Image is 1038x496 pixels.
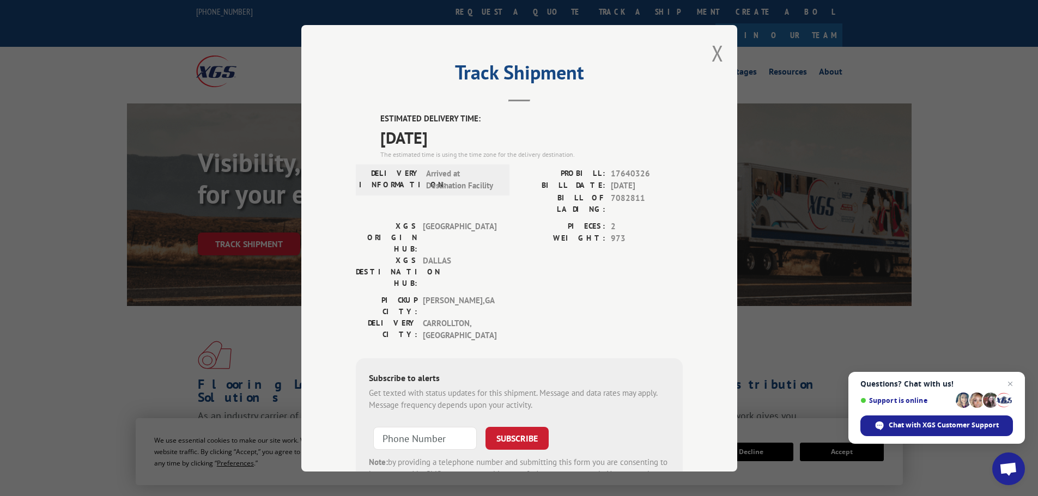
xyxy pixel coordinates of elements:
input: Phone Number [373,426,477,449]
span: 2 [611,220,683,232]
span: [DATE] [380,125,683,149]
label: WEIGHT: [519,232,605,245]
span: CARROLLTON , [GEOGRAPHIC_DATA] [423,317,496,341]
button: Close modal [712,39,724,68]
h2: Track Shipment [356,65,683,85]
span: 17640326 [611,167,683,180]
span: Support is online [860,396,952,405]
label: BILL DATE: [519,180,605,192]
span: Arrived at Destination Facility [426,167,500,192]
label: PROBILL: [519,167,605,180]
label: XGS DESTINATION HUB: [356,254,417,289]
strong: Note: [369,456,388,467]
label: ESTIMATED DELIVERY TIME: [380,113,683,125]
label: BILL OF LADING: [519,192,605,215]
label: XGS ORIGIN HUB: [356,220,417,254]
span: Close chat [1004,377,1017,390]
label: DELIVERY CITY: [356,317,417,341]
div: Subscribe to alerts [369,371,670,387]
button: SUBSCRIBE [485,426,549,449]
span: 973 [611,232,683,245]
div: Open chat [992,452,1025,485]
label: PIECES: [519,220,605,232]
span: [GEOGRAPHIC_DATA] [423,220,496,254]
span: [PERSON_NAME] , GA [423,294,496,317]
div: by providing a telephone number and submitting this form you are consenting to be contacted by SM... [369,456,670,493]
span: Questions? Chat with us! [860,379,1013,388]
div: Chat with XGS Customer Support [860,415,1013,436]
div: Get texted with status updates for this shipment. Message and data rates may apply. Message frequ... [369,387,670,411]
label: PICKUP CITY: [356,294,417,317]
span: 7082811 [611,192,683,215]
span: DALLAS [423,254,496,289]
span: Chat with XGS Customer Support [889,420,999,430]
span: [DATE] [611,180,683,192]
div: The estimated time is using the time zone for the delivery destination. [380,149,683,159]
label: DELIVERY INFORMATION: [359,167,421,192]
